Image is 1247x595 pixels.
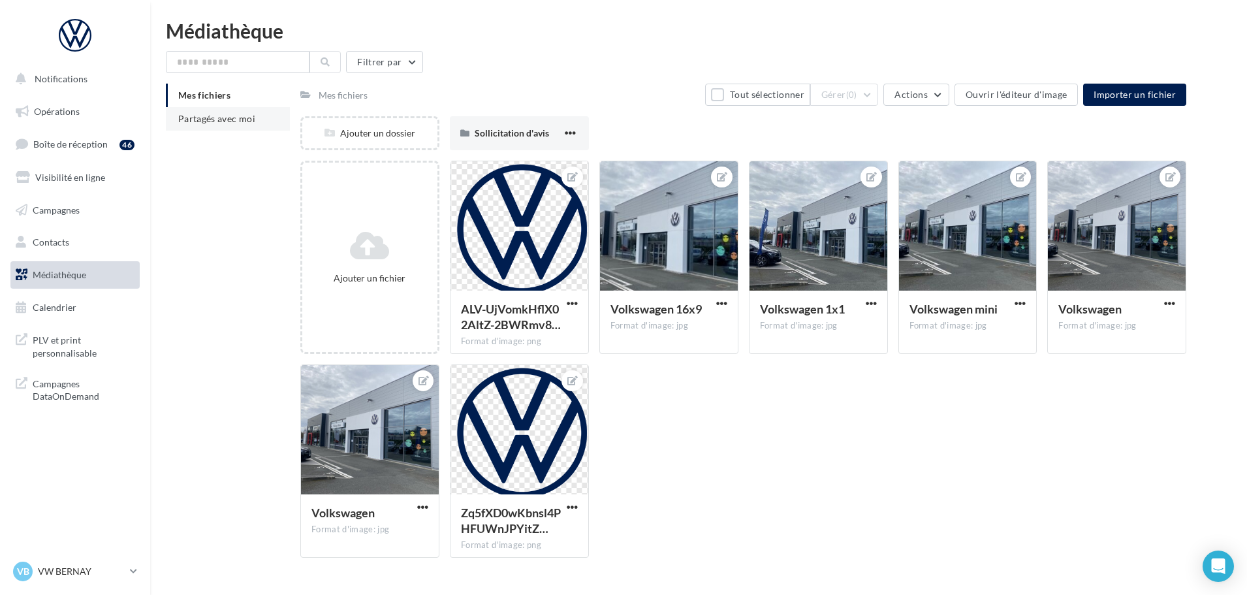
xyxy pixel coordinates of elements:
button: Importer un fichier [1083,84,1186,106]
button: Filtrer par [346,51,423,73]
span: Boîte de réception [33,138,108,150]
p: VW BERNAY [38,565,125,578]
span: Importer un fichier [1094,89,1176,100]
span: Campagnes DataOnDemand [33,375,134,403]
div: Ajouter un dossier [302,127,437,140]
button: Actions [883,84,949,106]
button: Gérer(0) [810,84,879,106]
span: Actions [894,89,927,100]
span: PLV et print personnalisable [33,331,134,359]
span: Mes fichiers [178,89,230,101]
div: Médiathèque [166,21,1231,40]
span: Contacts [33,236,69,248]
a: VB VW BERNAY [10,559,140,584]
span: Volkswagen 1x1 [760,302,845,316]
div: Format d'image: jpg [909,320,1026,332]
div: Format d'image: png [461,539,578,551]
span: VB [17,565,29,578]
a: Visibilité en ligne [8,164,142,191]
button: Tout sélectionner [705,84,810,106]
div: Format d'image: jpg [760,320,877,332]
span: (0) [846,89,857,100]
span: Opérations [34,106,80,117]
span: Volkswagen mini [909,302,998,316]
span: ALV-UjVomkHflX02AltZ-2BWRmv80AveAUEtBt-3gd3G7FYu1skd269n [461,302,561,332]
button: Notifications [8,65,137,93]
span: Volkswagen 16x9 [610,302,702,316]
a: Campagnes DataOnDemand [8,370,142,408]
button: Ouvrir l'éditeur d'image [955,84,1078,106]
div: Format d'image: jpg [311,524,428,536]
a: PLV et print personnalisable [8,326,142,364]
div: Format d'image: png [461,336,578,347]
span: Notifications [35,73,87,84]
span: Campagnes [33,204,80,215]
span: Calendrier [33,302,76,313]
a: Calendrier [8,294,142,321]
div: Open Intercom Messenger [1203,551,1234,582]
span: Médiathèque [33,269,86,280]
div: Mes fichiers [319,89,368,102]
span: Visibilité en ligne [35,172,105,183]
span: Zq5fXD0wKbnsl4PHFUWnJPYitZ8rW6KgqhUH0B196m6Jl-lr61PflsD9BnzvuFjsgnkteNVRdnlRezd0=s0 [461,506,561,536]
span: Volkswagen [1058,302,1122,316]
div: 46 [119,140,134,150]
a: Boîte de réception46 [8,130,142,158]
span: Sollicitation d'avis [475,127,549,138]
a: Médiathèque [8,261,142,289]
div: Format d'image: jpg [1058,320,1175,332]
div: Format d'image: jpg [610,320,727,332]
span: Volkswagen [311,506,375,520]
a: Campagnes [8,197,142,224]
div: Ajouter un fichier [308,272,432,285]
a: Contacts [8,229,142,256]
span: Partagés avec moi [178,113,255,124]
a: Opérations [8,98,142,125]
